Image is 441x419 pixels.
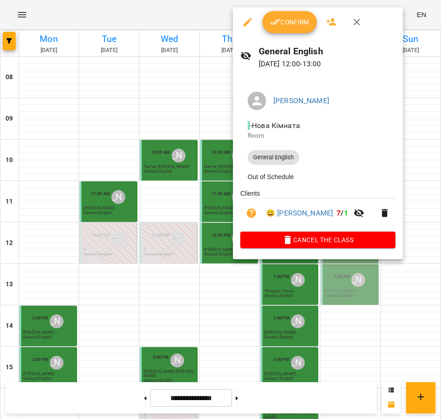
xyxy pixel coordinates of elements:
[262,11,317,33] button: Confirm
[344,209,348,217] span: 1
[337,209,341,217] span: 7
[259,44,396,58] h6: General English
[266,208,333,219] a: 😀 [PERSON_NAME]
[240,232,395,248] button: Cancel the class
[248,153,299,162] span: General English
[240,202,262,224] button: Unpaid. Bill the attendance?
[270,17,309,28] span: Confirm
[337,209,348,217] b: /
[240,189,395,232] ul: Clients
[248,121,302,130] span: - Нова Кімната
[248,234,388,245] span: Cancel the class
[240,169,395,185] li: Out of Schedule
[273,96,329,105] a: [PERSON_NAME]
[259,58,396,70] p: [DATE] 12:00 - 13:00
[248,131,388,140] p: Room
